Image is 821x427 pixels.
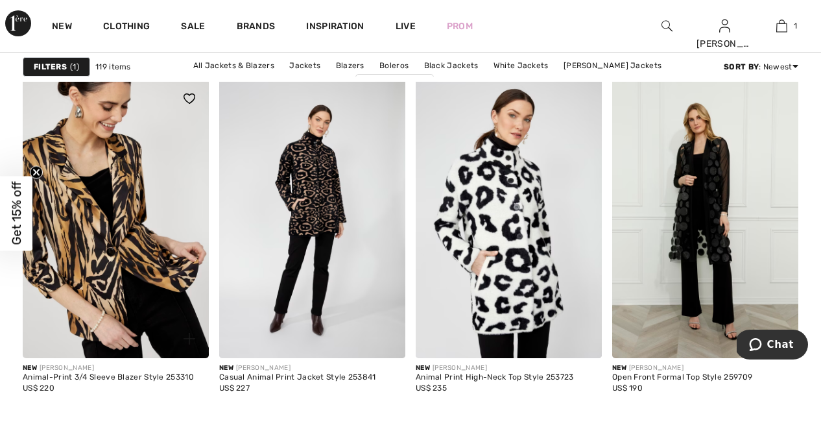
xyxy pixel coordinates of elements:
a: White Jackets [487,57,555,74]
a: Live [396,19,416,33]
div: Open Front Formal Top Style 259709 [612,373,752,382]
div: [PERSON_NAME] [416,363,574,373]
img: Casual Animal Print Jacket Style 253841. Black/Beige [219,79,405,359]
a: Blazers [329,57,371,74]
img: Animal Print High-Neck Top Style 253723. Off White/Black [416,79,602,359]
a: Black Jackets [418,57,485,74]
div: : Newest [724,61,798,73]
span: 1 [70,61,79,73]
img: search the website [661,18,672,34]
span: US$ 227 [219,384,250,393]
span: New [219,364,233,372]
span: Inspiration [306,21,364,34]
img: My Bag [776,18,787,34]
span: 119 items [95,61,131,73]
div: [PERSON_NAME] [612,363,752,373]
img: My Info [719,18,730,34]
span: 1 [794,20,797,32]
div: [PERSON_NAME] [219,363,376,373]
a: Brands [237,21,276,34]
span: New [23,364,37,372]
button: Close teaser [30,166,43,179]
span: New [416,364,430,372]
strong: Filters [34,61,67,73]
iframe: Opens a widget where you can chat to one of our agents [737,330,808,362]
div: [PERSON_NAME] [696,37,753,51]
a: 1 [754,18,810,34]
a: New [52,21,72,34]
span: US$ 190 [612,384,643,393]
div: Casual Animal Print Jacket Style 253841 [219,373,376,382]
span: Get 15% off [9,182,24,245]
a: Sale [181,21,205,34]
span: US$ 235 [416,384,447,393]
a: Jackets [283,57,327,74]
img: Open Front Formal Top Style 259709. Black [612,79,798,359]
a: Sign In [719,19,730,32]
div: Animal-Print 3/4 Sleeve Blazer Style 253310 [23,373,194,382]
img: 1ère Avenue [5,10,31,36]
img: plus_v2.svg [184,333,195,345]
div: [PERSON_NAME] [23,363,194,373]
img: heart_black_full.svg [184,93,195,104]
a: Prom [447,19,473,33]
span: US$ 220 [23,384,54,393]
a: Clothing [103,21,150,34]
a: Animal-Print 3/4 Sleeve Blazer Style 253310. Black/Gold [23,79,209,359]
span: New [612,364,626,372]
div: Animal Print High-Neck Top Style 253723 [416,373,574,382]
a: Blue Jackets [436,75,500,91]
a: [PERSON_NAME] [355,74,434,92]
a: [PERSON_NAME] Jackets [557,57,668,74]
strong: Sort By [724,62,759,71]
a: All Jackets & Blazers [187,57,281,74]
a: Boleros [373,57,415,74]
